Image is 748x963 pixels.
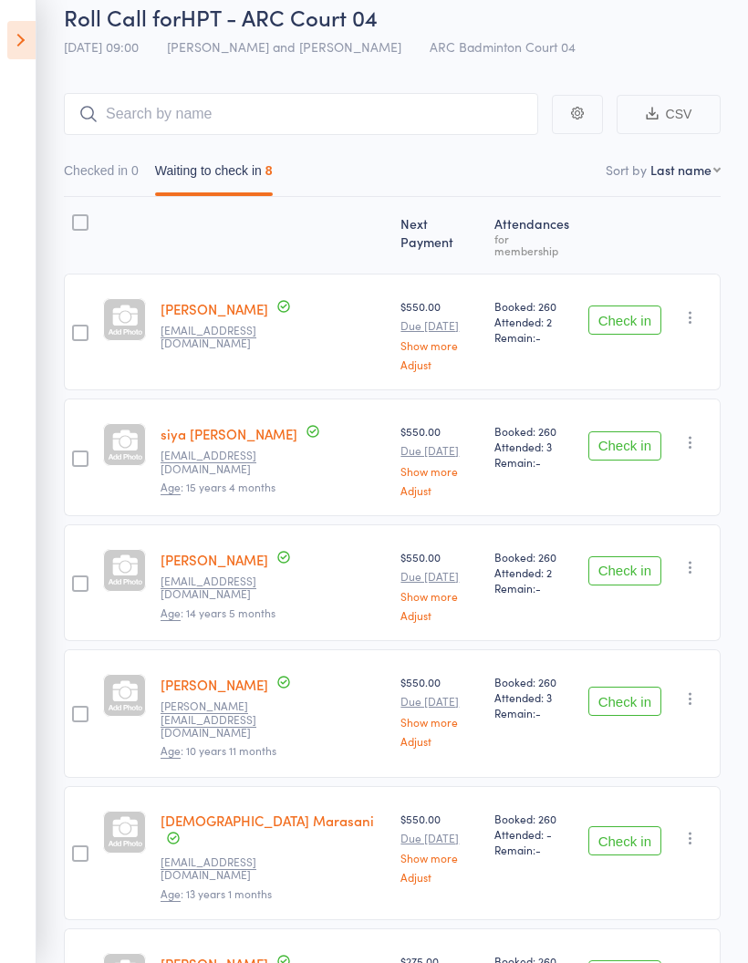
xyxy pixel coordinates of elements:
small: PDUGGAR01@GMAIL.COM [161,575,279,601]
span: Booked: 260 [494,298,574,314]
span: Roll Call for [64,2,181,32]
a: Show more [400,716,480,728]
div: Atten­dances [487,205,581,265]
span: - [535,580,541,595]
button: Check in [588,305,661,335]
a: siya [PERSON_NAME] [161,424,297,443]
div: Next Payment [393,205,487,265]
a: Adjust [400,871,480,883]
small: Due [DATE] [400,695,480,708]
input: Search by name [64,93,538,135]
span: - [535,329,541,345]
div: $550.00 [400,549,480,621]
a: Show more [400,590,480,602]
label: Sort by [606,160,647,179]
span: Attended: 3 [494,689,574,705]
div: 8 [265,163,273,178]
span: [DATE] 09:00 [64,37,139,56]
button: Check in [588,687,661,716]
a: [PERSON_NAME] [161,550,268,569]
small: Due [DATE] [400,444,480,457]
button: Check in [588,431,661,461]
div: 0 [131,163,139,178]
span: Attended: - [494,826,574,842]
span: Booked: 260 [494,423,574,439]
button: Check in [588,826,661,855]
span: Remain: [494,580,574,595]
span: Remain: [494,329,574,345]
a: Show more [400,339,480,351]
small: Ravikrishna.kasu@gmail.com [161,699,279,739]
div: for membership [494,233,574,256]
a: [PERSON_NAME] [161,675,268,694]
div: $550.00 [400,811,480,883]
div: $550.00 [400,423,480,495]
span: Remain: [494,842,574,857]
small: Billychen1970@gmail.com [161,449,279,475]
button: CSV [617,95,721,134]
span: ARC Badminton Court 04 [430,37,576,56]
small: Due [DATE] [400,832,480,844]
span: - [535,842,541,857]
button: Waiting to check in8 [155,154,273,196]
div: $550.00 [400,674,480,746]
div: Last name [650,160,712,179]
a: Adjust [400,358,480,370]
span: Remain: [494,705,574,720]
small: Due [DATE] [400,319,480,332]
a: Adjust [400,735,480,747]
a: [PERSON_NAME] [161,299,268,318]
span: Booked: 260 [494,811,574,826]
span: - [535,454,541,470]
a: Show more [400,852,480,864]
span: : 14 years 5 months [161,605,275,621]
span: Attended: 2 [494,314,574,329]
small: Billychen1970@gmail.com [161,324,279,350]
a: Show more [400,465,480,477]
a: [DEMOGRAPHIC_DATA] Marasani [161,811,374,830]
small: Yuva.charan@gmail.com [161,855,279,882]
div: $550.00 [400,298,480,370]
span: Attended: 2 [494,564,574,580]
span: HPT - ARC Court 04 [181,2,378,32]
span: Attended: 3 [494,439,574,454]
span: - [535,705,541,720]
span: Remain: [494,454,574,470]
span: : 15 years 4 months [161,479,275,495]
small: Due [DATE] [400,570,480,583]
span: : 13 years 1 months [161,885,272,902]
span: Booked: 260 [494,549,574,564]
span: [PERSON_NAME] and [PERSON_NAME] [167,37,401,56]
button: Checked in0 [64,154,139,196]
a: Adjust [400,484,480,496]
span: : 10 years 11 months [161,742,276,759]
a: Adjust [400,609,480,621]
button: Check in [588,556,661,585]
span: Booked: 260 [494,674,574,689]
